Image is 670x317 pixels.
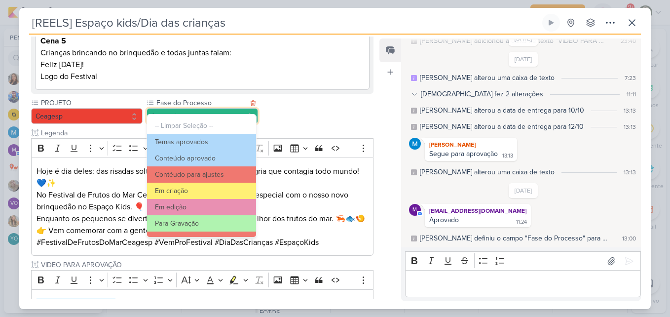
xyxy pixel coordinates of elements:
div: 11:24 [516,218,527,226]
div: Sarah adicionou a caixa de texto "VIDEO PARA APROVAÇÃO" [420,36,607,46]
div: Este log é visível à todos no kard [411,108,417,114]
input: Kard Sem Título [29,14,540,32]
div: 13:13 [624,122,636,131]
button: Para Gravação [147,215,256,232]
p: Logo do Festival [40,71,364,82]
button: -- Limpar Seleção -- [147,118,256,134]
div: Editor editing area: main [31,158,373,256]
div: 13:13 [624,106,636,115]
strong: Cena 5 [40,36,66,46]
button: Aprovado [147,108,258,124]
p: #FestivalDeFrutosDoMarCeagesp #VemProFestival #DiaDasCrianças #EspaçoKids [37,237,368,248]
input: Texto sem título [39,128,373,138]
div: Aprovado [429,216,459,224]
div: MARIANA definiu o campo "Fase do Processo" para "Aprovado" [420,233,608,243]
div: 23:40 [621,37,636,45]
div: MARIANA alterou uma caixa de texto [420,73,555,83]
div: [EMAIL_ADDRESS][DOMAIN_NAME] [427,206,529,216]
div: [DEMOGRAPHIC_DATA] fez 2 alterações [421,89,543,99]
button: Conteúdo aprovado [147,150,256,166]
div: [PERSON_NAME] [427,140,515,150]
div: mlegnaioli@gmail.com [409,204,421,216]
div: MARIANA alterou a data de entrega para 12/10 [420,121,584,132]
div: Editor toolbar [405,251,641,271]
div: Editor toolbar [31,270,373,289]
p: Hoje é dia deles: das risadas soltas, da energia sem fim e da alegria que contagia todo mundo! 💙✨ [37,165,368,189]
button: Em criação [147,183,256,199]
label: Fase do Processo [155,98,247,108]
button: Aguardando cliente [147,232,256,248]
a: [URL][DOMAIN_NAME] [37,298,115,308]
div: MARIANA alterou a data de entrega para 10/10 [420,105,584,116]
p: m [412,207,417,213]
div: Este log é visível à todos no kard [411,169,417,175]
div: 13:13 [624,168,636,177]
div: 13:00 [622,234,636,243]
p: No Festival de Frutos do Mar Ceagesp, o [DATE] fica ainda mais especial com o nosso novo brinqued... [37,189,368,225]
button: Contéudo para ajustes [147,166,256,183]
div: Este log é visível à todos no kard [411,38,417,44]
img: MARIANA MIRANDA [409,138,421,150]
input: Texto sem título [39,260,373,270]
div: 13:13 [502,152,513,160]
div: Editor editing area: main [405,270,641,297]
div: MARIANA alterou uma caixa de texto [420,167,555,177]
div: Segue para aprovação [429,150,498,158]
p: 👉 Vem comemorar com a gente. Feliz [DATE]! 🎉 [37,225,368,237]
div: Este log é visível à todos no kard [411,124,417,130]
div: Ligar relógio [547,19,555,27]
button: Ceagesp [31,108,143,124]
div: Este log é visível à todos no kard [411,236,417,241]
button: Em edição [147,199,256,215]
div: 11:11 [627,90,636,99]
p: Crianças brincando no brinquedão e todas juntas falam: Feliz [DATE]! [40,47,364,71]
button: Temas aprovados [147,134,256,150]
div: Editor toolbar [31,138,373,158]
div: Este log é visível somente aos membros da sua organização [411,75,417,81]
label: PROJETO [40,98,143,108]
div: 7:23 [625,74,636,82]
